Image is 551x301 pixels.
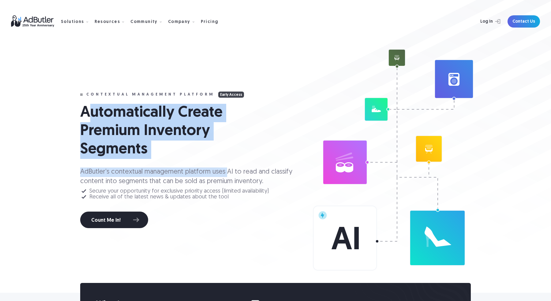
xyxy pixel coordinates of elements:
[130,20,158,24] div: Community
[80,104,264,159] h1: Automatically Create Premium Inventory Segments
[80,212,148,228] a: Count Me In!
[80,167,300,186] p: AdButler’s contextual management platform uses AI to read and classify content into segments that...
[89,195,229,199] div: Receive all of the latest news & updates about the tool
[464,15,504,28] a: Log In
[89,189,269,194] div: Secure your opportunity for exclusive priority access (limited availability)
[201,20,219,24] div: Pricing
[220,93,242,97] div: Early Access
[61,20,84,24] div: Solutions
[508,15,540,28] a: Contact Us
[95,20,120,24] div: Resources
[86,92,215,97] div: Contextual management platform
[168,20,190,24] div: Company
[201,19,223,24] a: Pricing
